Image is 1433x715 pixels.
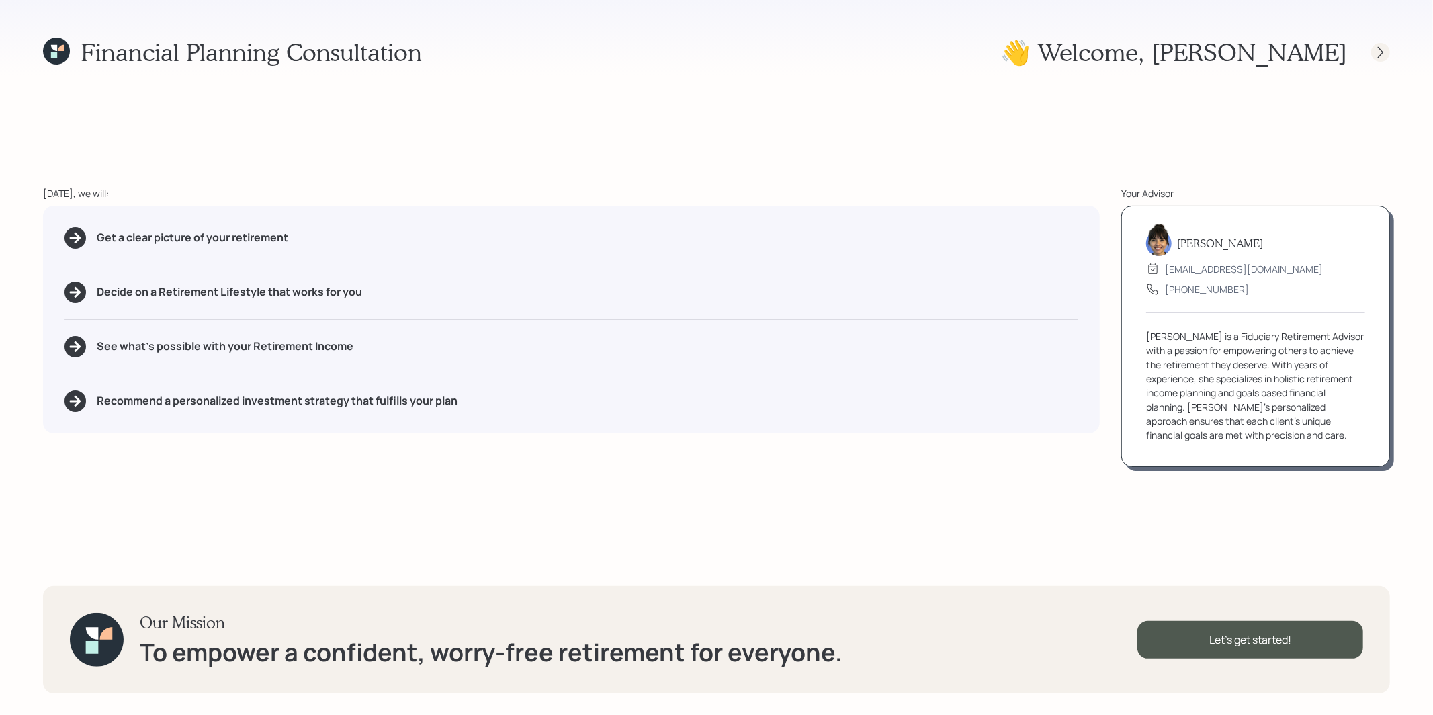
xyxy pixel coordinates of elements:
[97,286,362,298] h5: Decide on a Retirement Lifestyle that works for you
[97,340,353,353] h5: See what's possible with your Retirement Income
[1177,237,1263,249] h5: [PERSON_NAME]
[140,613,842,632] h3: Our Mission
[1121,186,1390,200] div: Your Advisor
[1146,224,1172,256] img: treva-nostdahl-headshot.png
[1146,329,1365,442] div: [PERSON_NAME] is a Fiduciary Retirement Advisor with a passion for empowering others to achieve t...
[1165,282,1249,296] div: [PHONE_NUMBER]
[1137,621,1363,659] div: Let's get started!
[97,394,458,407] h5: Recommend a personalized investment strategy that fulfills your plan
[81,38,422,67] h1: Financial Planning Consultation
[97,231,288,244] h5: Get a clear picture of your retirement
[1000,38,1347,67] h1: 👋 Welcome , [PERSON_NAME]
[140,638,842,667] h1: To empower a confident, worry-free retirement for everyone.
[43,186,1100,200] div: [DATE], we will:
[1165,262,1323,276] div: [EMAIL_ADDRESS][DOMAIN_NAME]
